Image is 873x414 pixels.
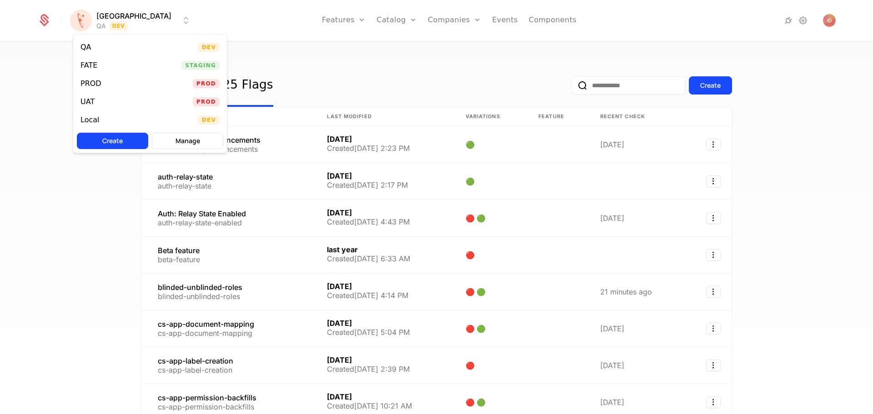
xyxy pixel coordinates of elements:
div: Select environment [73,34,227,153]
span: Dev [198,43,220,52]
button: Select action [706,249,721,261]
span: Staging [181,61,220,70]
button: Select action [706,286,721,298]
button: Select action [706,396,721,408]
span: Dev [198,115,220,125]
span: Prod [193,79,220,88]
button: Select action [706,139,721,150]
button: Select action [706,212,721,224]
span: Prod [193,97,220,106]
button: Manage [152,133,223,149]
div: FATE [80,62,97,69]
button: Select action [706,359,721,371]
button: Select action [706,175,721,187]
div: PROD [80,80,101,87]
div: Local [80,116,99,124]
div: QA [80,44,91,51]
button: Select action [706,323,721,334]
button: Create [77,133,148,149]
div: UAT [80,98,95,105]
